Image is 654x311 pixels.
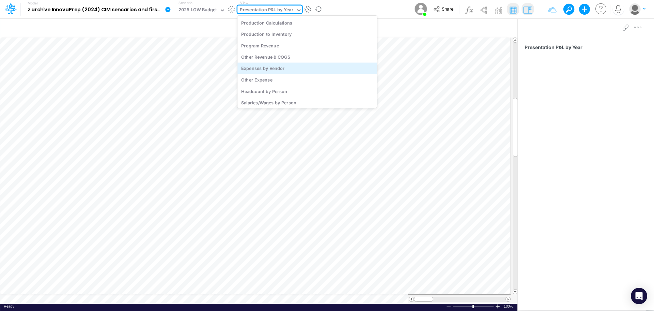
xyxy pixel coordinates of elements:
[237,86,377,97] div: Headcount by Person
[237,29,377,40] div: Production to Inventory
[178,6,217,14] div: 2025 LOW Budget
[240,0,248,5] label: View
[240,6,293,14] div: Presentation P&L by Year
[237,74,377,85] div: Other Expense
[614,5,622,13] a: Notifications
[452,304,495,309] div: Zoom
[446,304,451,309] div: Zoom Out
[495,304,500,309] div: Zoom In
[525,56,654,151] iframe: FastComments
[430,4,458,15] button: Share
[472,305,474,308] div: Zoom
[28,1,38,5] label: Model
[237,17,377,28] div: Production Calculations
[525,44,650,51] span: Presentation P&L by Year
[504,304,514,309] span: 100%
[4,304,14,308] span: Ready
[413,1,429,17] img: User Image Icon
[237,63,377,74] div: Expenses by Vendor
[442,6,453,11] span: Share
[237,51,377,63] div: Other Revenue & COGS
[6,21,382,35] input: Type a title here
[237,97,377,108] div: Salaries/Wages by Person
[178,0,192,5] label: Scenario
[4,304,14,309] div: In Ready mode
[504,304,514,309] div: Zoom level
[28,7,162,13] b: z archive InnovaPrep (2024) CIM sencarios and first 2025 budget after 23 tax AJE (updated v2785) ...
[237,40,377,51] div: Program Revenue
[631,288,647,304] div: Open Intercom Messenger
